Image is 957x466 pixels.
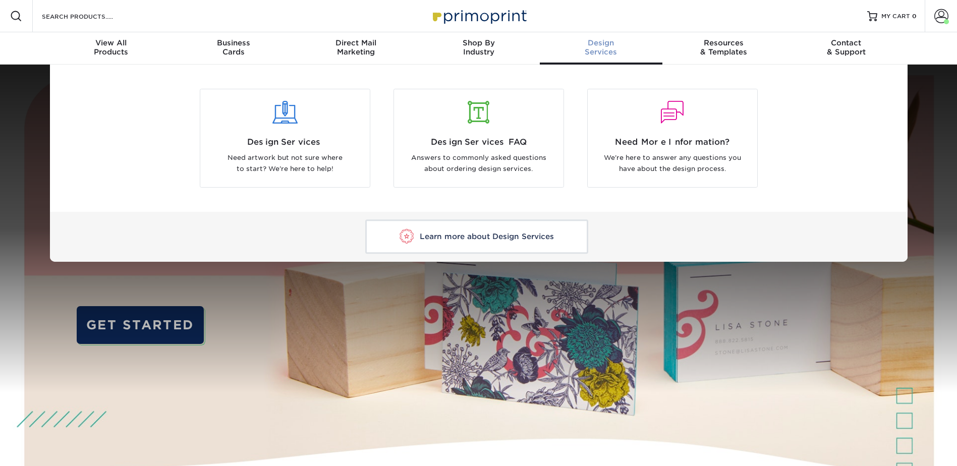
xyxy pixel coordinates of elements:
[662,38,785,47] span: Resources
[295,38,417,47] span: Direct Mail
[295,38,417,56] div: Marketing
[662,32,785,65] a: Resources& Templates
[402,136,556,148] span: Design Services FAQ
[583,89,762,188] a: Need More Information? We're here to answer any questions you have about the design process.
[428,5,529,27] img: Primoprint
[540,38,662,56] div: Services
[50,38,173,56] div: Products
[785,32,908,65] a: Contact& Support
[365,220,588,254] a: Learn more about Design Services
[540,32,662,65] a: DesignServices
[420,232,554,241] span: Learn more about Design Services
[295,32,417,65] a: Direct MailMarketing
[417,32,540,65] a: Shop ByIndustry
[50,32,173,65] a: View AllProducts
[595,136,750,148] span: Need More Information?
[196,89,374,188] a: Design Services Need artwork but not sure where to start? We're here to help!
[881,12,910,21] span: MY CART
[785,38,908,56] div: & Support
[595,152,750,175] p: We're here to answer any questions you have about the design process.
[172,38,295,56] div: Cards
[208,136,362,148] span: Design Services
[389,89,568,188] a: Design Services FAQ Answers to commonly asked questions about ordering design services.
[417,38,540,47] span: Shop By
[912,13,917,20] span: 0
[540,38,662,47] span: Design
[172,38,295,47] span: Business
[785,38,908,47] span: Contact
[402,152,556,175] p: Answers to commonly asked questions about ordering design services.
[417,38,540,56] div: Industry
[50,38,173,47] span: View All
[41,10,139,22] input: SEARCH PRODUCTS.....
[172,32,295,65] a: BusinessCards
[208,152,362,175] p: Need artwork but not sure where to start? We're here to help!
[662,38,785,56] div: & Templates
